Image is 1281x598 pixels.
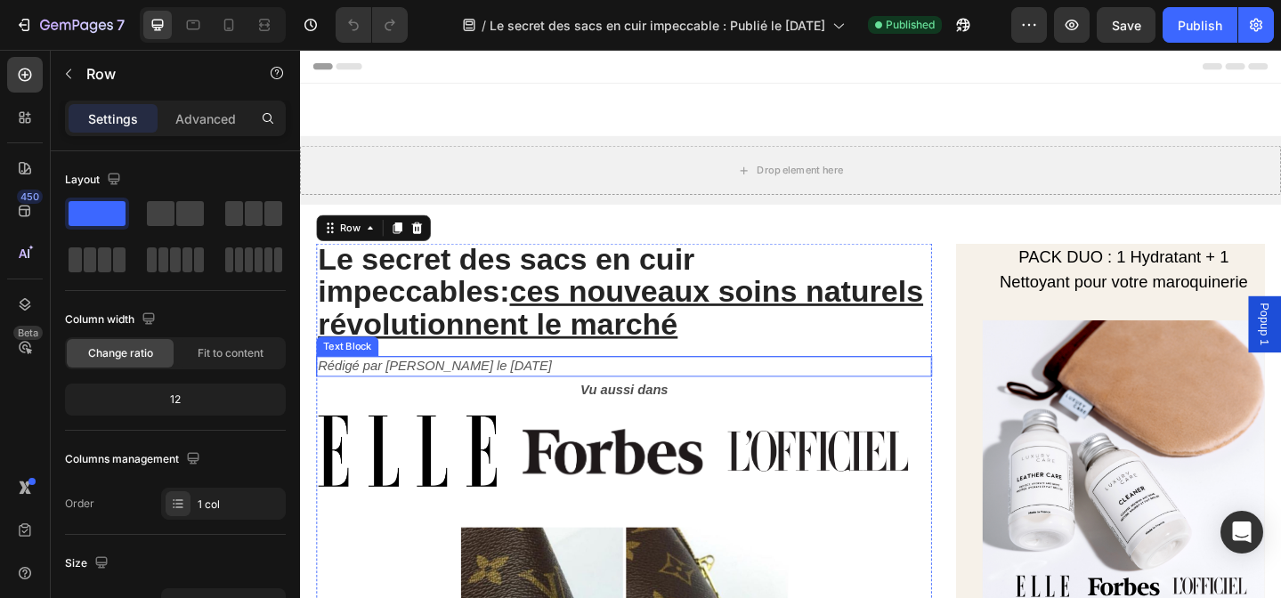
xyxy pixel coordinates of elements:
button: 7 [7,7,133,43]
p: Advanced [175,109,236,128]
p: Row [86,63,238,85]
div: Text Block [21,315,82,331]
span: Le secret des sacs en cuir impeccable : Publié le [DATE] [490,16,825,35]
p: Vu aussi dans [20,358,686,384]
div: Columns management [65,448,204,472]
span: Le secret des sacs en cuir impeccables: [20,210,678,317]
p: 7 [117,14,125,36]
img: Alt image [19,397,215,478]
img: Alt image [466,415,662,460]
div: Row [40,186,69,202]
span: Fit to content [198,345,263,361]
span: Save [1112,18,1141,33]
div: Drop element here [498,124,592,138]
div: Order [65,496,94,512]
div: Beta [13,326,43,340]
span: Published [886,17,935,33]
div: Open Intercom Messenger [1220,511,1263,554]
div: 1 col [198,497,281,513]
iframe: Design area [300,50,1281,598]
div: Column width [65,308,159,332]
img: Alt image [242,409,439,465]
u: ces nouveaux soins naturels révolutionnent le marché [20,245,678,316]
div: Undo/Redo [336,7,408,43]
div: 450 [17,190,43,204]
span: PACK DUO : 1 Hydratant + 1 Nettoyant pour votre maroquinerie [762,215,1033,263]
button: Save [1097,7,1155,43]
i: Rédigé par [PERSON_NAME] le [DATE] [20,336,274,352]
span: / [482,16,486,35]
p: Settings [88,109,138,128]
span: Popup 1 [1042,275,1059,321]
div: Size [65,552,112,576]
div: Layout [65,168,125,192]
div: 12 [69,387,282,412]
span: Change ratio [88,345,153,361]
div: Publish [1178,16,1222,35]
button: Publish [1163,7,1237,43]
